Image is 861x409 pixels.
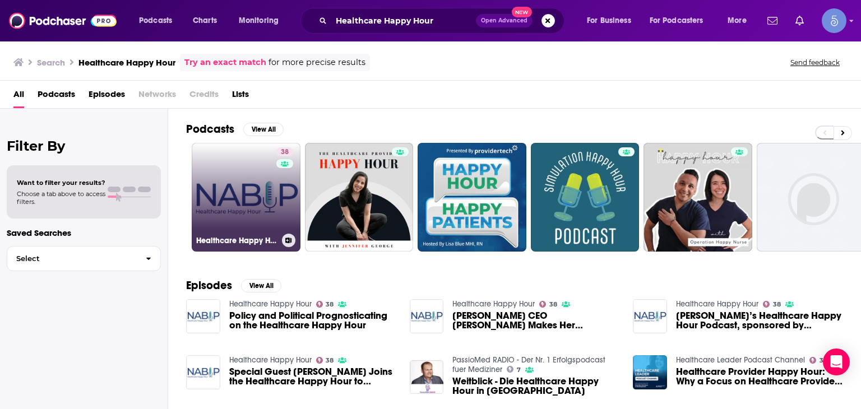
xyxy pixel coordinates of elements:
[229,299,312,309] a: Healthcare Happy Hour
[139,13,172,29] span: Podcasts
[193,13,217,29] span: Charts
[809,357,828,364] a: 34
[791,11,808,30] a: Show notifications dropdown
[763,301,781,308] a: 38
[452,311,619,330] span: [PERSON_NAME] CEO [PERSON_NAME] Makes Her Healthcare Happy Hour Debut
[131,12,187,30] button: open menu
[763,11,782,30] a: Show notifications dropdown
[189,85,219,108] span: Credits
[326,302,334,307] span: 38
[229,311,396,330] a: Policy and Political Prognosticating on the Healthcare Happy Hour
[269,56,365,69] span: for more precise results
[311,8,575,34] div: Search podcasts, credits, & more...
[78,57,175,68] h3: Healthcare Happy Hour
[517,368,521,373] span: 7
[138,85,176,108] span: Networks
[452,377,619,396] span: Weitblick - Die Healthcare Happy Hour in [GEOGRAPHIC_DATA]
[186,355,220,389] img: Special Guest Jeff Smedsrud Joins the Healthcare Happy Hour to Review Nuances of Short-Term Plans
[186,278,232,292] h2: Episodes
[720,12,761,30] button: open menu
[728,13,747,29] span: More
[676,299,758,309] a: Healthcare Happy Hour
[410,360,444,394] img: Weitblick - Die Healthcare Happy Hour in München
[676,355,805,365] a: Healthcare Leader Podcast Channel
[587,13,631,29] span: For Business
[822,8,846,33] span: Logged in as Spiral5-G1
[512,7,532,17] span: New
[38,85,75,108] a: Podcasts
[281,147,289,158] span: 38
[650,13,703,29] span: For Podcasters
[823,348,850,375] div: Open Intercom Messenger
[229,367,396,386] a: Special Guest Jeff Smedsrud Joins the Healthcare Happy Hour to Review Nuances of Short-Term Plans
[331,12,476,30] input: Search podcasts, credits, & more...
[539,301,557,308] a: 38
[676,311,843,330] a: NABIP’s Healthcare Happy Hour Podcast, sponsored by AgencyBloc
[196,236,277,245] h3: Healthcare Happy Hour
[7,255,137,262] span: Select
[549,302,557,307] span: 38
[276,147,293,156] a: 38
[186,299,220,333] img: Policy and Political Prognosticating on the Healthcare Happy Hour
[7,227,161,238] p: Saved Searches
[822,8,846,33] img: User Profile
[452,299,535,309] a: Healthcare Happy Hour
[452,377,619,396] a: Weitblick - Die Healthcare Happy Hour in München
[37,57,65,68] h3: Search
[452,355,605,374] a: PassioMed RADIO - Der Nr. 1 Erfolgspodcast fuer Mediziner
[787,58,843,67] button: Send feedback
[243,123,284,136] button: View All
[17,179,105,187] span: Want to filter your results?
[184,56,266,69] a: Try an exact match
[232,85,249,108] a: Lists
[7,246,161,271] button: Select
[633,355,667,389] img: Healthcare Provider Happy Hour: Why a Focus on Healthcare Provider Retention is More Critical tha...
[17,190,105,206] span: Choose a tab above to access filters.
[241,279,281,292] button: View All
[186,12,224,30] a: Charts
[316,301,334,308] a: 38
[507,366,521,373] a: 7
[481,18,527,24] span: Open Advanced
[773,302,781,307] span: 38
[476,14,533,27] button: Open AdvancedNew
[326,358,334,363] span: 38
[820,358,828,363] span: 34
[579,12,645,30] button: open menu
[239,13,279,29] span: Monitoring
[410,299,444,333] img: NABIP CEO Jessica Brooks-Woods Makes Her Healthcare Happy Hour Debut
[676,311,843,330] span: [PERSON_NAME]’s Healthcare Happy Hour Podcast, sponsored by AgencyBloc
[452,311,619,330] a: NABIP CEO Jessica Brooks-Woods Makes Her Healthcare Happy Hour Debut
[316,357,334,364] a: 38
[186,278,281,292] a: EpisodesView All
[192,143,300,252] a: 38Healthcare Happy Hour
[231,12,293,30] button: open menu
[89,85,125,108] a: Episodes
[676,367,843,386] a: Healthcare Provider Happy Hour: Why a Focus on Healthcare Provider Retention is More Critical tha...
[633,299,667,333] img: NABIP’s Healthcare Happy Hour Podcast, sponsored by AgencyBloc
[13,85,24,108] a: All
[642,12,720,30] button: open menu
[822,8,846,33] button: Show profile menu
[229,367,396,386] span: Special Guest [PERSON_NAME] Joins the Healthcare Happy Hour to Review Nuances of Short-Term Plans
[7,138,161,154] h2: Filter By
[186,122,234,136] h2: Podcasts
[9,10,117,31] img: Podchaser - Follow, Share and Rate Podcasts
[186,122,284,136] a: PodcastsView All
[229,355,312,365] a: Healthcare Happy Hour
